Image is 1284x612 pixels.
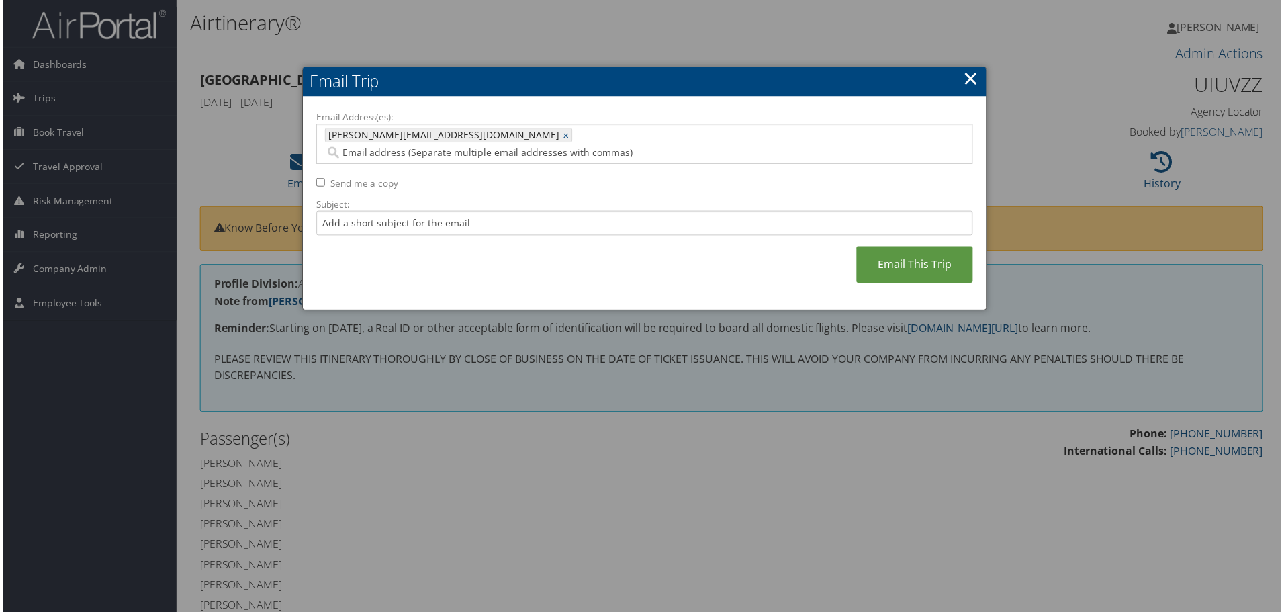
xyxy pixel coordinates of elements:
a: × [965,65,980,92]
span: [PERSON_NAME][EMAIL_ADDRESS][DOMAIN_NAME] [324,129,559,142]
input: Email address (Separate multiple email addresses with commas) [324,146,829,160]
a: × [563,129,571,142]
label: Subject: [315,198,974,212]
a: Email This Trip [858,247,974,284]
label: Email Address(es): [315,111,974,124]
h2: Email Trip [302,67,988,97]
label: Send me a copy [329,177,398,191]
input: Add a short subject for the email [315,212,974,236]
